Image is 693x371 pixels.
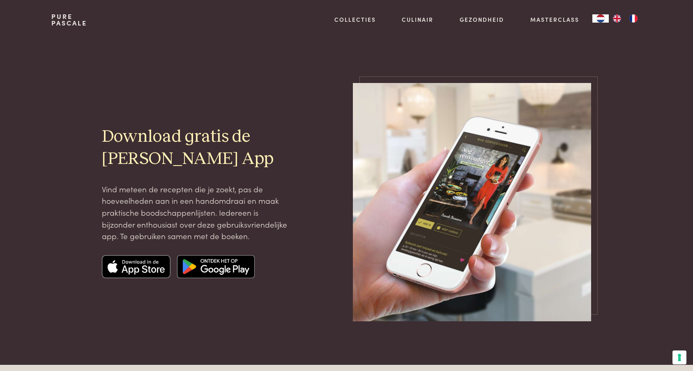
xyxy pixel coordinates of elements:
[625,14,642,23] a: FR
[177,255,255,278] img: Google app store
[609,14,625,23] a: EN
[592,14,609,23] a: NL
[353,83,591,321] img: pascale-naessens-app-mockup
[402,15,433,24] a: Culinair
[102,126,290,170] h2: Download gratis de [PERSON_NAME] App
[51,13,87,26] a: PurePascale
[672,350,686,364] button: Uw voorkeuren voor toestemming voor trackingtechnologieën
[609,14,642,23] ul: Language list
[592,14,609,23] div: Language
[592,14,642,23] aside: Language selected: Nederlands
[530,15,579,24] a: Masterclass
[102,183,290,242] p: Vind meteen de recepten die je zoekt, pas de hoeveelheden aan in een handomdraai en maak praktisc...
[102,255,171,278] img: Apple app store
[334,15,376,24] a: Collecties
[460,15,504,24] a: Gezondheid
